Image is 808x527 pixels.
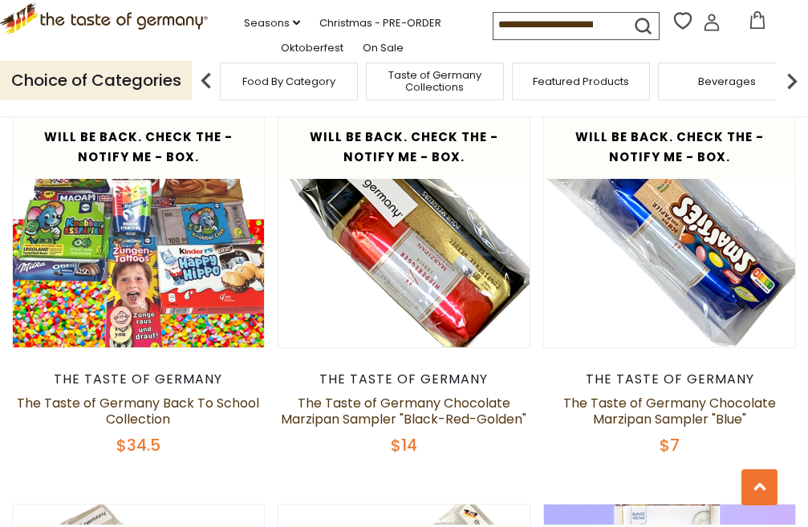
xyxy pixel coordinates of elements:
[278,96,530,347] img: The Taste of Germany Chocolate Marzipan Sampler "Black-Red-Golden"
[281,39,343,57] a: Oktoberfest
[242,75,335,87] a: Food By Category
[391,434,417,456] span: $14
[319,14,441,32] a: Christmas - PRE-ORDER
[563,394,776,428] a: The Taste of Germany Chocolate Marzipan Sampler "Blue"
[190,65,222,97] img: previous arrow
[281,394,526,428] a: The Taste of Germany Chocolate Marzipan Sampler "Black-Red-Golden"
[278,371,530,387] div: The Taste of Germany
[17,394,259,428] a: The Taste of Germany Back To School Collection
[363,39,404,57] a: On Sale
[543,371,796,387] div: The Taste of Germany
[698,75,756,87] a: Beverages
[12,371,265,387] div: The Taste of Germany
[776,65,808,97] img: next arrow
[371,69,499,93] a: Taste of Germany Collections
[660,434,680,456] span: $7
[13,96,264,347] img: The Taste of Germany Back To School Collection
[533,75,629,87] a: Featured Products
[116,434,160,456] span: $34.5
[244,14,300,32] a: Seasons
[544,96,795,347] img: The Taste of Germany Chocolate Marzipan Sampler "Blue"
